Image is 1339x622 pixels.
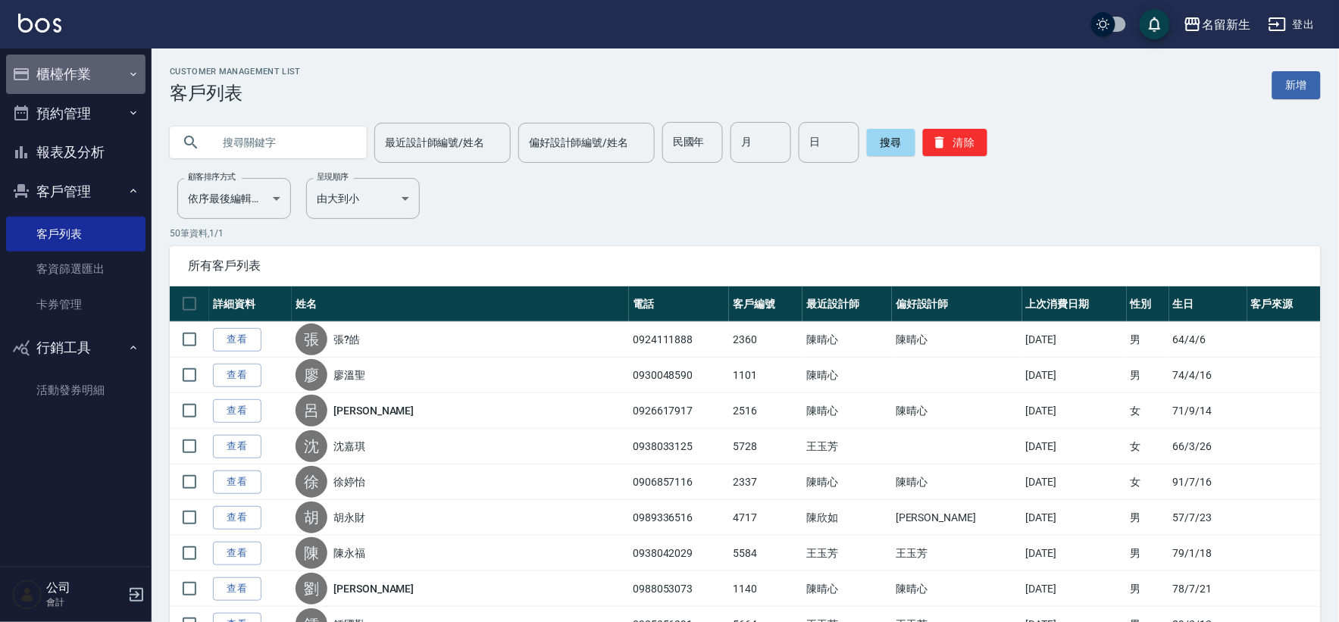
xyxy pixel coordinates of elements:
[213,364,261,387] a: 查看
[333,474,365,489] a: 徐婷怡
[1202,15,1250,34] div: 名留新生
[1169,571,1247,607] td: 78/7/21
[333,581,414,596] a: [PERSON_NAME]
[802,429,892,464] td: 王玉芳
[923,129,987,156] button: 清除
[1022,393,1127,429] td: [DATE]
[6,94,145,133] button: 預約管理
[18,14,61,33] img: Logo
[333,510,365,525] a: 胡永財
[1169,358,1247,393] td: 74/4/16
[629,464,729,500] td: 0906857116
[729,358,802,393] td: 1101
[802,286,892,322] th: 最近設計師
[629,393,729,429] td: 0926617917
[212,122,355,163] input: 搜尋關鍵字
[1247,286,1321,322] th: 客戶來源
[1022,571,1127,607] td: [DATE]
[6,252,145,286] a: 客資篩選匯出
[213,435,261,458] a: 查看
[213,399,261,423] a: 查看
[1178,9,1256,40] button: 名留新生
[6,373,145,408] a: 活動發券明細
[1022,500,1127,536] td: [DATE]
[1022,358,1127,393] td: [DATE]
[892,393,1022,429] td: 陳晴心
[1127,464,1169,500] td: 女
[729,571,802,607] td: 1140
[6,55,145,94] button: 櫃檯作業
[892,571,1022,607] td: 陳晴心
[296,573,327,605] div: 劉
[629,322,729,358] td: 0924111888
[729,286,802,322] th: 客戶編號
[296,502,327,533] div: 胡
[333,439,365,454] a: 沈嘉琪
[170,227,1321,240] p: 50 筆資料, 1 / 1
[213,328,261,352] a: 查看
[802,500,892,536] td: 陳欣如
[6,328,145,367] button: 行銷工具
[802,571,892,607] td: 陳晴心
[213,542,261,565] a: 查看
[802,322,892,358] td: 陳晴心
[1127,500,1169,536] td: 男
[629,358,729,393] td: 0930048590
[1127,429,1169,464] td: 女
[1127,536,1169,571] td: 男
[209,286,292,322] th: 詳細資料
[177,178,291,219] div: 依序最後編輯時間
[892,464,1022,500] td: 陳晴心
[892,286,1022,322] th: 偏好設計師
[1169,286,1247,322] th: 生日
[892,536,1022,571] td: 王玉芳
[213,470,261,494] a: 查看
[1169,393,1247,429] td: 71/9/14
[333,332,360,347] a: 張?皓
[1169,500,1247,536] td: 57/7/23
[867,129,915,156] button: 搜尋
[170,67,301,77] h2: Customer Management List
[296,537,327,569] div: 陳
[629,571,729,607] td: 0988053073
[892,500,1022,536] td: [PERSON_NAME]
[1022,286,1127,322] th: 上次消費日期
[6,217,145,252] a: 客戶列表
[6,172,145,211] button: 客戶管理
[1022,464,1127,500] td: [DATE]
[296,430,327,462] div: 沈
[729,393,802,429] td: 2516
[213,506,261,530] a: 查看
[1022,322,1127,358] td: [DATE]
[729,500,802,536] td: 4717
[1169,429,1247,464] td: 66/3/26
[1022,429,1127,464] td: [DATE]
[1169,536,1247,571] td: 79/1/18
[6,287,145,322] a: 卡券管理
[188,258,1303,273] span: 所有客戶列表
[333,545,365,561] a: 陳永福
[333,367,365,383] a: 廖溫聖
[1127,322,1169,358] td: 男
[1169,464,1247,500] td: 91/7/16
[629,536,729,571] td: 0938042029
[296,466,327,498] div: 徐
[802,358,892,393] td: 陳晴心
[188,171,236,183] label: 顧客排序方式
[1262,11,1321,39] button: 登出
[802,464,892,500] td: 陳晴心
[729,322,802,358] td: 2360
[292,286,629,322] th: 姓名
[729,464,802,500] td: 2337
[1140,9,1170,39] button: save
[317,171,349,183] label: 呈現順序
[729,429,802,464] td: 5728
[1272,71,1321,99] a: 新增
[802,393,892,429] td: 陳晴心
[729,536,802,571] td: 5584
[1169,322,1247,358] td: 64/4/6
[296,324,327,355] div: 張
[1127,358,1169,393] td: 男
[1127,571,1169,607] td: 男
[296,395,327,427] div: 呂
